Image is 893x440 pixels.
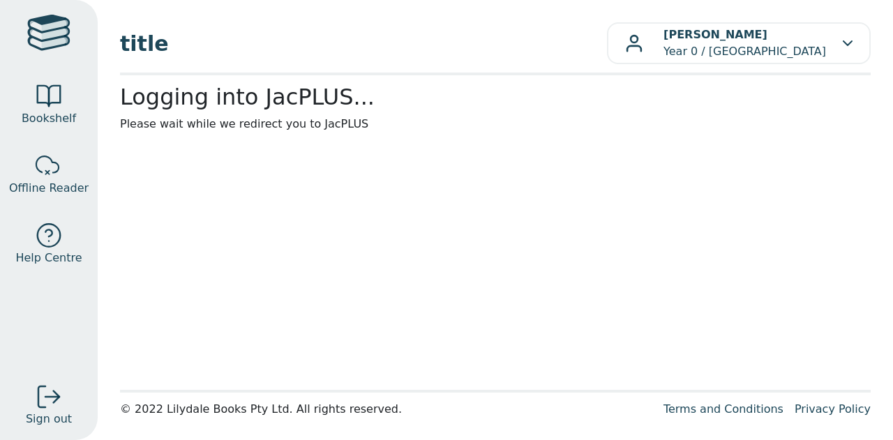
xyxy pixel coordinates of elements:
span: title [120,28,607,59]
div: © 2022 Lilydale Books Pty Ltd. All rights reserved. [120,401,652,418]
p: Please wait while we redirect you to JacPLUS [120,116,871,132]
h2: Logging into JacPLUS... [120,84,871,110]
span: Bookshelf [22,110,76,127]
span: Sign out [26,411,72,427]
button: [PERSON_NAME]Year 0 / [GEOGRAPHIC_DATA] [607,22,871,64]
a: Privacy Policy [795,402,871,416]
span: Offline Reader [9,180,89,197]
a: Terms and Conditions [663,402,783,416]
p: Year 0 / [GEOGRAPHIC_DATA] [663,26,826,60]
span: Help Centre [15,250,82,266]
b: [PERSON_NAME] [663,28,767,41]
